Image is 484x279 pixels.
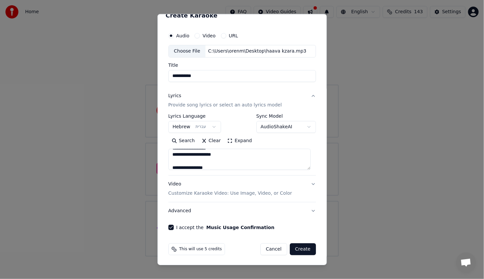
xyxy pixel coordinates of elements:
div: Lyrics [168,93,181,99]
span: This will use 5 credits [179,247,222,252]
h2: Create Karaoke [166,13,319,19]
p: Customize Karaoke Video: Use Image, Video, or Color [168,190,292,197]
label: I accept the [176,225,275,230]
label: Audio [176,33,190,38]
button: VideoCustomize Karaoke Video: Use Image, Video, or Color [168,176,316,202]
label: Title [168,63,316,67]
div: Choose File [169,45,206,57]
button: Search [168,136,198,146]
div: Video [168,181,292,197]
button: LyricsProvide song lyrics or select an auto lyrics model [168,87,316,114]
p: Provide song lyrics or select an auto lyrics model [168,102,282,108]
button: Advanced [168,202,316,219]
button: Create [290,243,316,255]
label: URL [229,33,238,38]
div: C:\Users\orenm\Desktop\haava kzara.mp3 [205,48,309,55]
button: Expand [224,136,255,146]
label: Sync Model [256,114,316,118]
button: Cancel [260,243,287,255]
label: Video [202,33,215,38]
label: Lyrics Language [168,114,221,118]
button: Clear [198,136,224,146]
div: LyricsProvide song lyrics or select an auto lyrics model [168,114,316,175]
button: I accept the [206,225,274,230]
